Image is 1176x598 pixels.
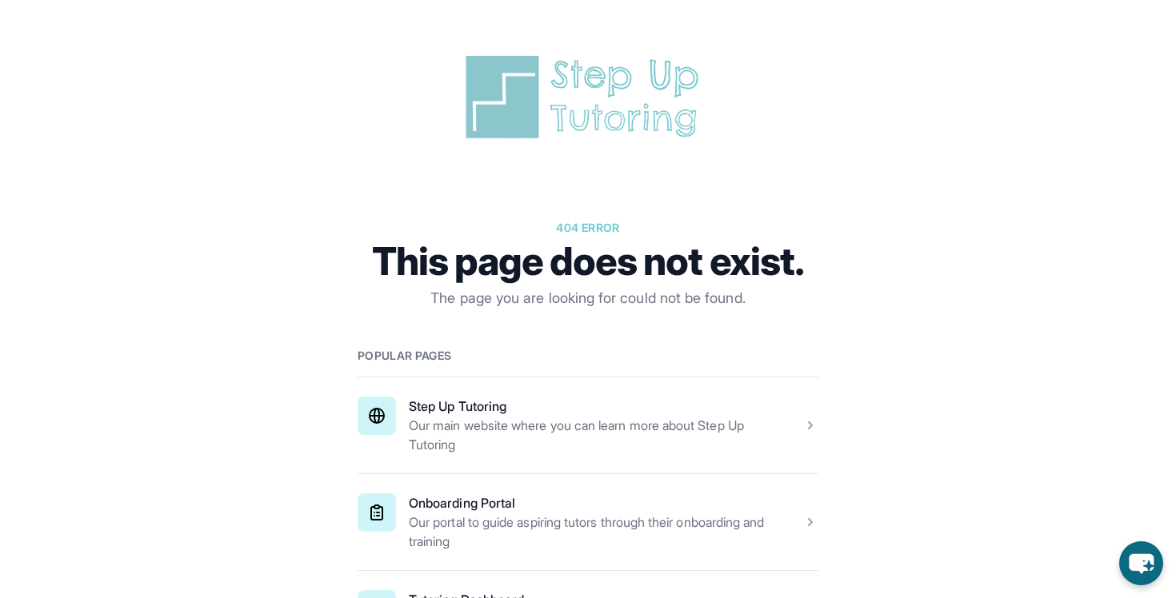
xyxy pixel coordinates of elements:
img: Step Up Tutoring horizontal logo [460,51,716,143]
p: 404 error [358,220,818,236]
a: Onboarding Portal [409,495,515,511]
h2: Popular pages [358,348,818,364]
button: chat-button [1119,541,1163,585]
h1: This page does not exist. [358,242,818,281]
p: The page you are looking for could not be found. [358,287,818,309]
a: Step Up Tutoring [409,398,506,414]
